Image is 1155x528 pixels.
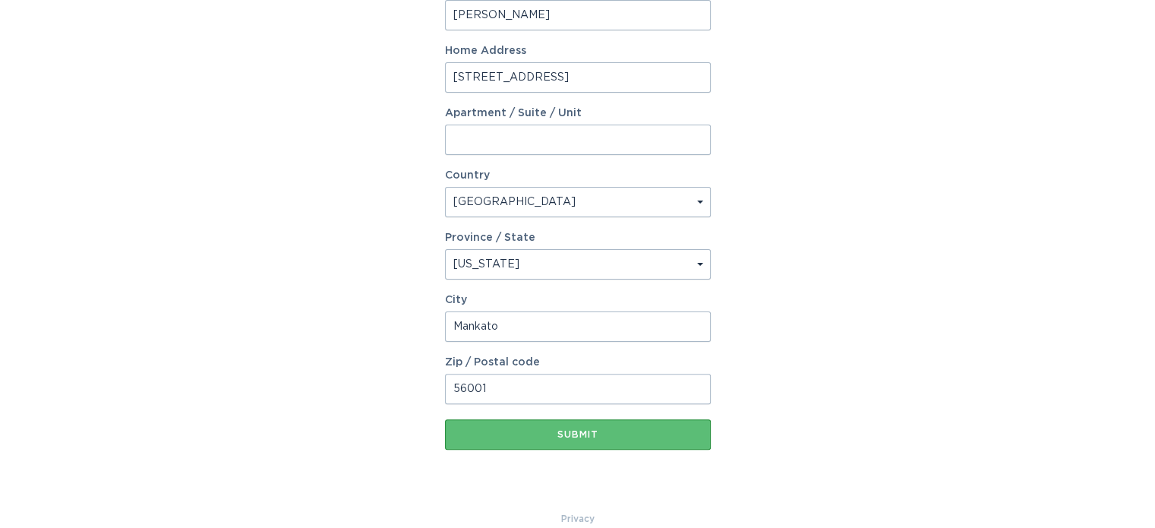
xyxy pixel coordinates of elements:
label: Country [445,170,490,181]
label: Home Address [445,46,711,56]
label: Zip / Postal code [445,357,711,368]
a: Privacy Policy & Terms of Use [561,511,595,527]
button: Submit [445,419,711,450]
div: Submit [453,430,703,439]
label: Province / State [445,232,535,243]
label: City [445,295,711,305]
label: Apartment / Suite / Unit [445,108,711,119]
